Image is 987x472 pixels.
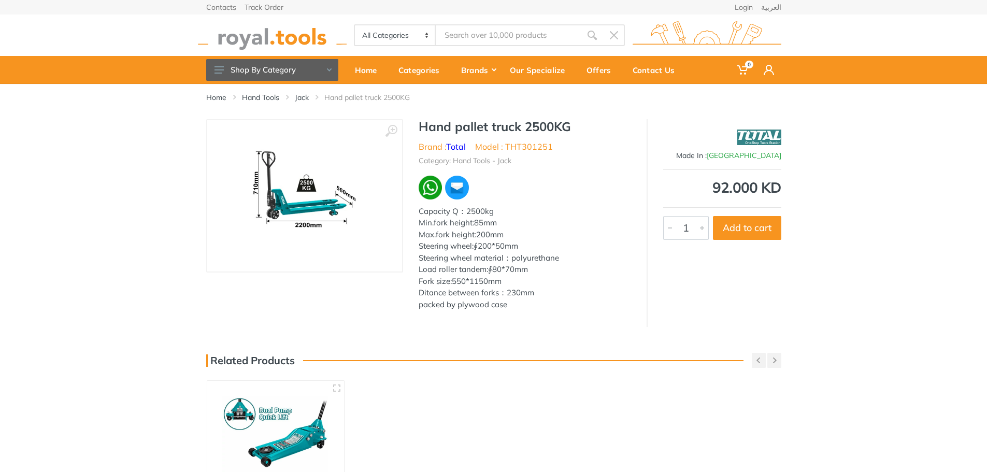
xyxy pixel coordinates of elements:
[242,92,279,103] a: Hand Tools
[198,21,347,50] img: royal.tools Logo
[348,59,391,81] div: Home
[475,140,553,153] li: Model : THT301251
[436,24,581,46] input: Site search
[633,21,781,50] img: royal.tools Logo
[295,92,309,103] a: Jack
[324,92,425,103] li: Hand pallet truck 2500KG
[206,4,236,11] a: Contacts
[206,92,226,103] a: Home
[737,124,781,150] img: Total
[419,155,511,166] li: Category: Hand Tools - Jack
[419,252,631,264] div: Steering wheel material：polyurethane
[206,59,338,81] button: Shop By Category
[707,151,781,160] span: [GEOGRAPHIC_DATA]
[745,61,753,68] span: 0
[419,206,631,218] div: Capacity Q：2500kg
[713,216,781,240] button: Add to cart
[454,59,503,81] div: Brands
[419,299,631,311] div: packed by plywood case
[419,119,631,134] h1: Hand pallet truck 2500KG
[663,180,781,195] div: 92.000 KD
[245,4,283,11] a: Track Order
[503,59,579,81] div: Our Specialize
[579,56,625,84] a: Offers
[419,240,631,252] div: Steering wheel:∮200*50mm
[730,56,756,84] a: 0
[419,140,466,153] li: Brand :
[761,4,781,11] a: العربية
[444,175,470,201] img: ma.webp
[419,176,442,199] img: wa.webp
[419,264,631,276] div: Load roller tandem:∮80*70mm
[419,287,631,299] div: Ditance between forks：230mm
[234,131,376,261] img: Royal Tools - Hand pallet truck 2500KG
[579,59,625,81] div: Offers
[355,25,436,45] select: Category
[625,56,689,84] a: Contact Us
[206,354,295,367] h3: Related Products
[419,229,631,241] div: Max.fork height:200mm
[419,217,631,229] div: Min.fork height:85mm
[391,56,454,84] a: Categories
[663,150,781,161] div: Made In :
[391,59,454,81] div: Categories
[503,56,579,84] a: Our Specialize
[348,56,391,84] a: Home
[419,276,631,288] div: Fork size:550*1150mm
[735,4,753,11] a: Login
[625,59,689,81] div: Contact Us
[446,141,466,152] a: Total
[206,92,781,103] nav: breadcrumb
